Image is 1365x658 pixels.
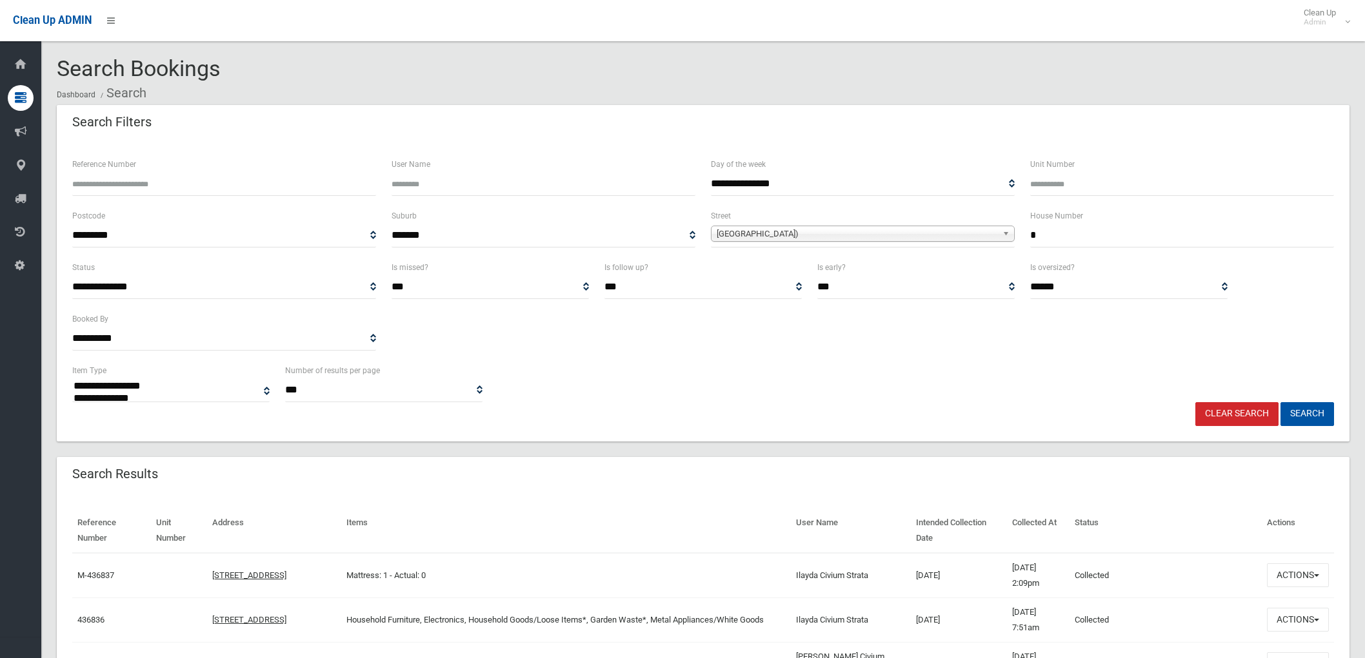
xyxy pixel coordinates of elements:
a: [STREET_ADDRESS] [212,615,286,624]
label: Status [72,260,95,275]
button: Search [1280,402,1334,426]
span: Search Bookings [57,55,221,81]
label: Suburb [392,209,417,223]
td: [DATE] 7:51am [1007,597,1069,642]
label: Unit Number [1030,157,1075,171]
li: Search [97,81,146,105]
th: User Name [791,508,911,553]
th: Items [341,508,792,553]
label: User Name [392,157,430,171]
label: Is missed? [392,260,428,275]
th: Unit Number [151,508,207,553]
td: [DATE] [911,553,1007,598]
span: [GEOGRAPHIC_DATA]) [717,226,997,242]
th: Reference Number [72,508,151,553]
th: Collected At [1007,508,1069,553]
td: Household Furniture, Electronics, Household Goods/Loose Items*, Garden Waste*, Metal Appliances/W... [341,597,792,642]
header: Search Filters [57,110,167,135]
label: Is follow up? [604,260,648,275]
label: Reference Number [72,157,136,171]
td: [DATE] [911,597,1007,642]
label: Day of the week [711,157,766,171]
span: Clean Up ADMIN [13,14,92,26]
a: M-436837 [77,570,114,580]
label: Is oversized? [1030,260,1075,275]
a: [STREET_ADDRESS] [212,570,286,580]
a: Clear Search [1195,402,1279,426]
button: Actions [1267,563,1329,587]
th: Actions [1262,508,1334,553]
td: Mattress: 1 - Actual: 0 [341,553,792,598]
small: Admin [1304,17,1336,27]
td: Ilayda Civium Strata [791,597,911,642]
td: Collected [1070,597,1262,642]
a: 436836 [77,615,105,624]
td: Ilayda Civium Strata [791,553,911,598]
label: Is early? [817,260,846,275]
th: Intended Collection Date [911,508,1007,553]
label: Postcode [72,209,105,223]
label: Booked By [72,312,108,326]
a: Dashboard [57,90,95,99]
td: [DATE] 2:09pm [1007,553,1069,598]
td: Collected [1070,553,1262,598]
label: Street [711,209,731,223]
th: Address [207,508,341,553]
th: Status [1070,508,1262,553]
span: Clean Up [1297,8,1349,27]
label: Number of results per page [285,363,380,378]
header: Search Results [57,461,174,487]
label: Item Type [72,363,106,378]
button: Actions [1267,608,1329,632]
label: House Number [1030,209,1083,223]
